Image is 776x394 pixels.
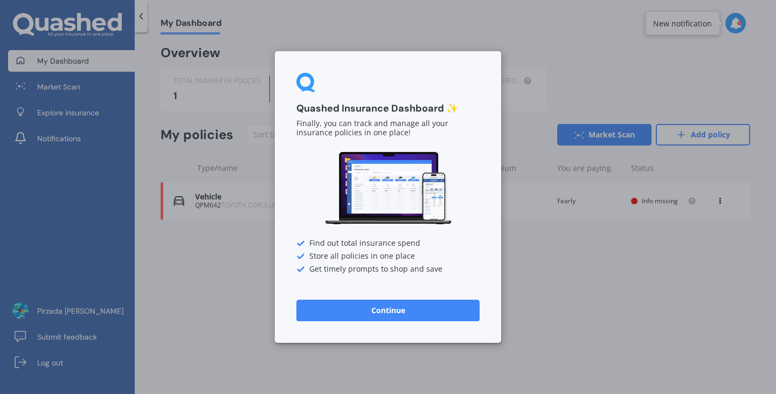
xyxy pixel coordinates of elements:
[296,239,480,248] div: Find out total insurance spend
[323,150,453,226] img: Dashboard
[296,120,480,138] p: Finally, you can track and manage all your insurance policies in one place!
[296,300,480,321] button: Continue
[296,102,480,115] h3: Quashed Insurance Dashboard ✨
[296,252,480,261] div: Store all policies in one place
[296,265,480,274] div: Get timely prompts to shop and save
